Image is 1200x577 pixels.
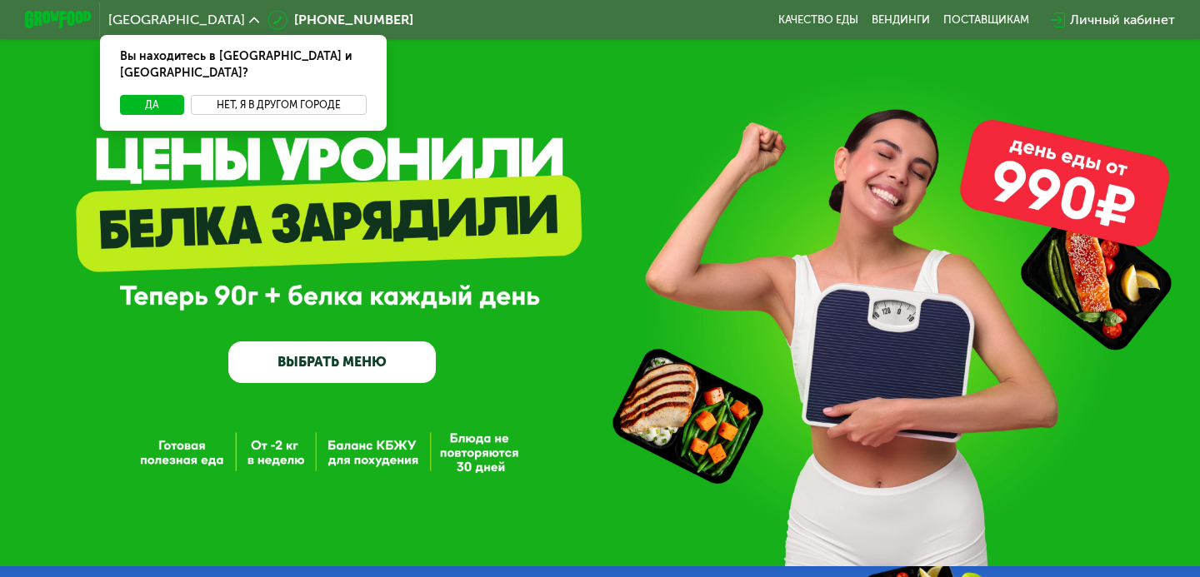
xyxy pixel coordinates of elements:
button: Нет, я в другом городе [191,95,367,115]
div: поставщикам [943,13,1029,27]
a: [PHONE_NUMBER] [267,10,413,30]
a: Вендинги [872,13,930,27]
div: Личный кабинет [1070,10,1175,30]
span: [GEOGRAPHIC_DATA] [108,13,245,27]
div: Вы находитесь в [GEOGRAPHIC_DATA] и [GEOGRAPHIC_DATA]? [100,35,387,95]
a: Качество еды [778,13,858,27]
button: Да [120,95,184,115]
a: ВЫБРАТЬ МЕНЮ [228,341,436,383]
